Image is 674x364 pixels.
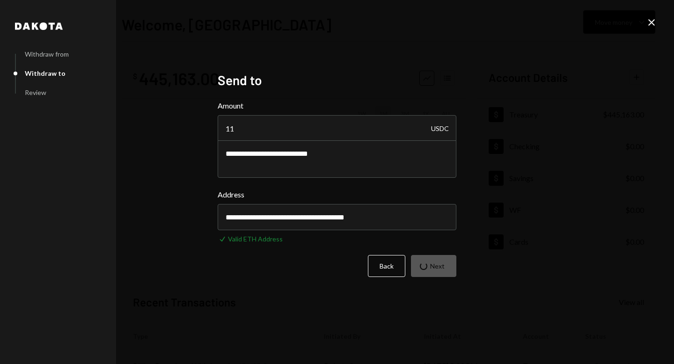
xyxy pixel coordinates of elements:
h2: Send to [218,71,456,89]
label: Address [218,189,456,200]
button: Back [368,255,405,277]
div: Valid ETH Address [228,234,283,244]
label: Amount [218,100,456,111]
div: Review [25,88,46,96]
div: Withdraw to [25,69,66,77]
div: USDC [431,115,449,141]
input: Enter amount [218,115,456,141]
div: Withdraw from [25,50,69,58]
